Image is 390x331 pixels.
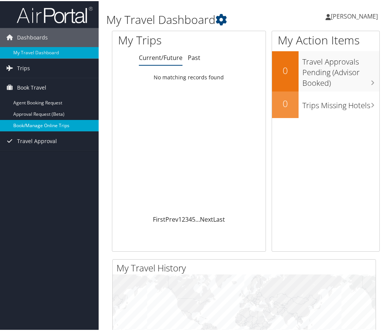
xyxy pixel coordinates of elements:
[272,50,379,90] a: 0Travel Approvals Pending (Advisor Booked)
[178,214,182,222] a: 1
[272,31,379,47] h1: My Action Items
[185,214,189,222] a: 3
[272,90,379,117] a: 0Trips Missing Hotels
[116,260,376,273] h2: My Travel History
[213,214,225,222] a: Last
[118,31,196,47] h1: My Trips
[106,11,292,27] h1: My Travel Dashboard
[302,52,379,87] h3: Travel Approvals Pending (Advisor Booked)
[17,131,57,150] span: Travel Approval
[195,214,200,222] span: …
[182,214,185,222] a: 2
[192,214,195,222] a: 5
[17,77,46,96] span: Book Travel
[139,52,182,61] a: Current/Future
[302,95,379,110] h3: Trips Missing Hotels
[165,214,178,222] a: Prev
[112,69,266,83] td: No matching records found
[17,27,48,46] span: Dashboards
[200,214,213,222] a: Next
[17,5,93,23] img: airportal-logo.png
[272,63,299,76] h2: 0
[331,11,378,19] span: [PERSON_NAME]
[189,214,192,222] a: 4
[272,96,299,109] h2: 0
[153,214,165,222] a: First
[17,58,30,77] span: Trips
[188,52,200,61] a: Past
[326,4,385,27] a: [PERSON_NAME]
